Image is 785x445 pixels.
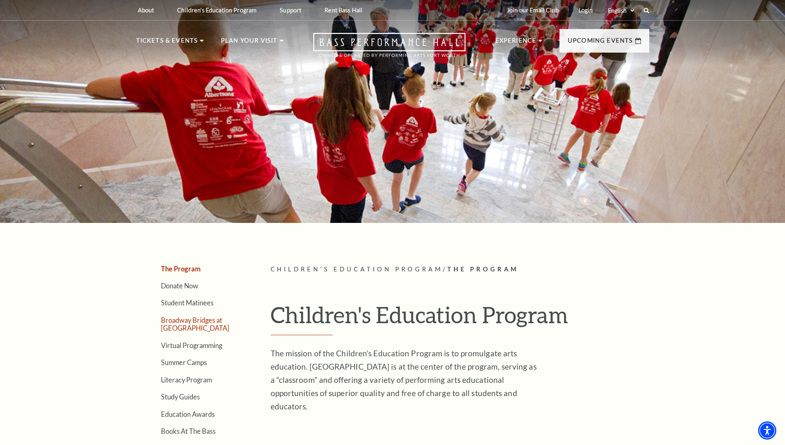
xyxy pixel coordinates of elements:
[161,265,201,273] a: The Program
[495,36,537,51] p: Experience
[568,36,633,51] p: Upcoming Events
[161,358,207,366] a: Summer Camps
[161,341,222,349] a: Virtual Programming
[447,266,519,273] span: The Program
[161,427,216,435] a: Books At The Bass
[280,7,301,14] p: Support
[271,301,649,335] h1: Children's Education Program
[271,347,540,413] p: The mission of the Children’s Education Program is to promulgate arts education. [GEOGRAPHIC_DATA...
[161,410,215,418] a: Education Awards
[606,7,636,15] select: Select:
[161,393,200,401] a: Study Guides
[177,7,257,14] p: Children's Education Program
[271,266,443,273] span: Children's Education Program
[138,7,154,14] p: About
[324,7,362,14] p: Rent Bass Hall
[136,36,198,51] p: Tickets & Events
[161,282,198,290] a: Donate Now
[283,33,495,65] a: Open this option
[161,299,214,307] a: Student Matinees
[221,36,278,51] p: Plan Your Visit
[161,316,229,332] a: Broadway Bridges at [GEOGRAPHIC_DATA]
[161,376,212,384] a: Literacy Program
[758,421,776,440] div: Accessibility Menu
[271,264,649,275] p: /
